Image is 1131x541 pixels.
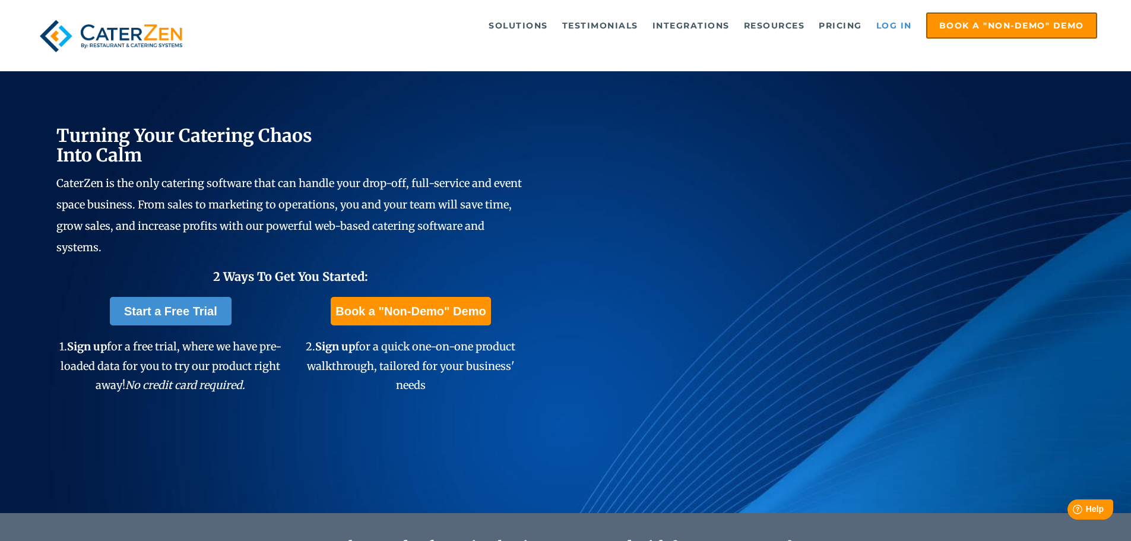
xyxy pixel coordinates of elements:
[306,340,515,392] span: 2. for a quick one-on-one product walkthrough, tailored for your business' needs
[1025,495,1118,528] iframe: Help widget launcher
[483,14,554,37] a: Solutions
[125,378,245,392] em: No credit card required.
[315,340,355,353] span: Sign up
[738,14,811,37] a: Resources
[56,124,312,166] span: Turning Your Catering Chaos Into Calm
[56,176,522,254] span: CaterZen is the only catering software that can handle your drop-off, full-service and event spac...
[926,12,1097,39] a: Book a "Non-Demo" Demo
[870,14,918,37] a: Log in
[34,12,188,59] img: caterzen
[813,14,868,37] a: Pricing
[67,340,107,353] span: Sign up
[556,14,644,37] a: Testimonials
[213,269,368,284] span: 2 Ways To Get You Started:
[110,297,232,325] a: Start a Free Trial
[647,14,736,37] a: Integrations
[216,12,1097,39] div: Navigation Menu
[331,297,490,325] a: Book a "Non-Demo" Demo
[59,340,281,392] span: 1. for a free trial, where we have pre-loaded data for you to try our product right away!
